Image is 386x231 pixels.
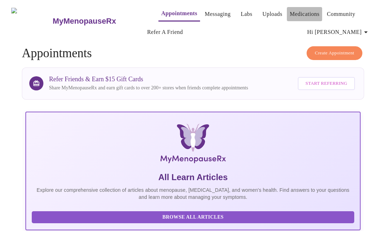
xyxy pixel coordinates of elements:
[32,214,356,220] a: Browse All Articles
[205,9,230,19] a: Messaging
[324,7,358,21] button: Community
[327,9,355,19] a: Community
[39,213,347,222] span: Browse All Articles
[263,9,283,19] a: Uploads
[147,27,183,37] a: Refer a Friend
[82,124,304,166] img: MyMenopauseRx Logo
[11,8,52,34] img: MyMenopauseRx Logo
[307,27,370,37] span: Hi [PERSON_NAME]
[287,7,322,21] button: Medications
[22,46,364,60] h4: Appointments
[306,79,347,88] span: Start Referring
[260,7,285,21] button: Uploads
[161,8,197,18] a: Appointments
[202,7,233,21] button: Messaging
[52,9,144,34] a: MyMenopauseRx
[315,49,354,57] span: Create Appointment
[298,77,355,90] button: Start Referring
[158,6,200,22] button: Appointments
[304,25,373,39] button: Hi [PERSON_NAME]
[49,76,248,83] h3: Refer Friends & Earn $15 Gift Cards
[235,7,258,21] button: Labs
[296,73,357,94] a: Start Referring
[49,84,248,91] p: Share MyMenopauseRx and earn gift cards to over 200+ stores when friends complete appointments
[32,211,354,224] button: Browse All Articles
[144,25,186,39] button: Refer a Friend
[290,9,319,19] a: Medications
[32,172,354,183] h5: All Learn Articles
[241,9,252,19] a: Labs
[53,17,116,26] h3: MyMenopauseRx
[32,186,354,201] p: Explore our comprehensive collection of articles about menopause, [MEDICAL_DATA], and women's hea...
[307,46,362,60] button: Create Appointment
